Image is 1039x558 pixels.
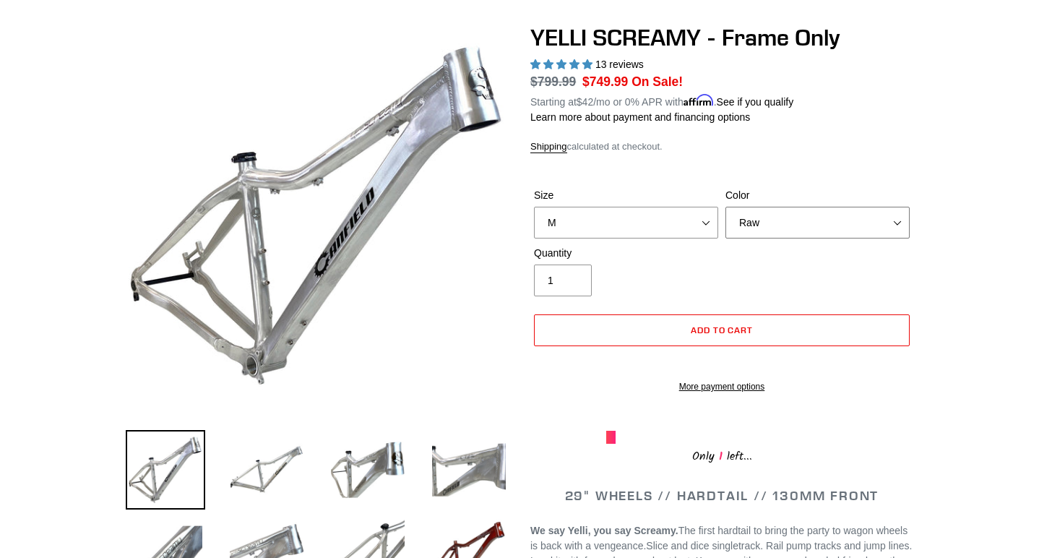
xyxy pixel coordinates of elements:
[725,188,910,203] label: Color
[227,430,306,510] img: Load image into Gallery viewer, YELLI SCREAMY - Frame Only
[691,325,754,335] span: Add to cart
[530,91,793,110] p: Starting at /mo or 0% APR with .
[328,430,408,510] img: Load image into Gallery viewer, YELLI SCREAMY - Frame Only
[534,246,718,261] label: Quantity
[684,94,714,106] span: Affirm
[534,314,910,346] button: Add to cart
[530,24,913,51] h1: YELLI SCREAMY - Frame Only
[530,139,913,154] div: calculated at checkout.
[715,447,727,465] span: 1
[717,96,794,108] a: See if you qualify - Learn more about Affirm Financing (opens in modal)
[534,380,910,393] a: More payment options
[530,141,567,153] a: Shipping
[582,74,628,89] span: $749.99
[595,59,644,70] span: 13 reviews
[126,430,205,510] img: Load image into Gallery viewer, YELLI SCREAMY - Frame Only
[530,74,576,89] s: $799.99
[606,444,837,466] div: Only left...
[530,525,678,536] b: We say Yelli, you say Screamy.
[577,96,593,108] span: $42
[530,525,907,551] span: The first hardtail to bring the party to wagon wheels is back with a vengeance.
[565,487,879,504] span: 29" WHEELS // HARDTAIL // 130MM FRONT
[631,72,683,91] span: On Sale!
[530,59,595,70] span: 5.00 stars
[530,111,750,123] a: Learn more about payment and financing options
[429,430,509,510] img: Load image into Gallery viewer, YELLI SCREAMY - Frame Only
[534,188,718,203] label: Size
